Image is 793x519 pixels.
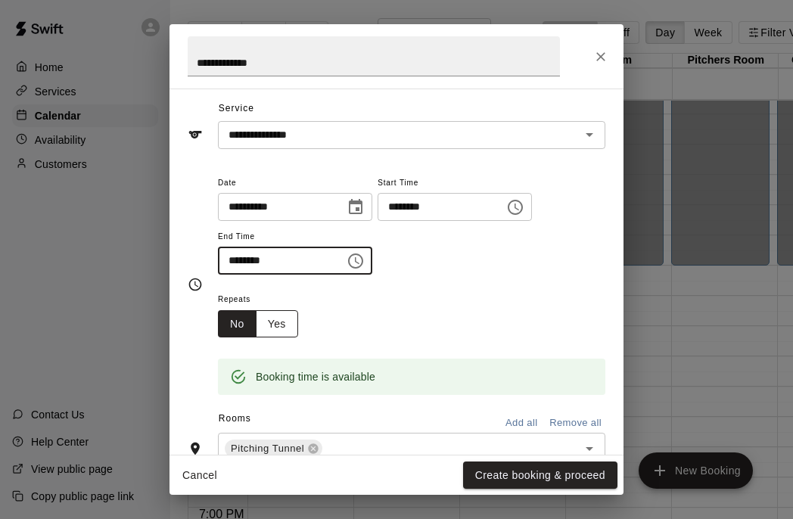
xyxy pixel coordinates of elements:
[225,441,310,456] span: Pitching Tunnel
[256,363,375,390] div: Booking time is available
[579,438,600,459] button: Open
[188,441,203,456] svg: Rooms
[218,310,298,338] div: outlined button group
[188,277,203,292] svg: Timing
[500,192,530,222] button: Choose time, selected time is 1:00 PM
[256,310,298,338] button: Yes
[218,173,372,194] span: Date
[218,290,310,310] span: Repeats
[219,413,251,424] span: Rooms
[218,227,372,247] span: End Time
[579,124,600,145] button: Open
[176,462,224,489] button: Cancel
[218,310,257,338] button: No
[219,103,254,113] span: Service
[188,127,203,142] svg: Service
[341,192,371,222] button: Choose date, selected date is Oct 1, 2025
[546,412,605,435] button: Remove all
[463,462,617,489] button: Create booking & proceed
[378,173,532,194] span: Start Time
[587,43,614,70] button: Close
[341,246,371,276] button: Choose time, selected time is 9:00 PM
[225,440,322,458] div: Pitching Tunnel
[497,412,546,435] button: Add all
